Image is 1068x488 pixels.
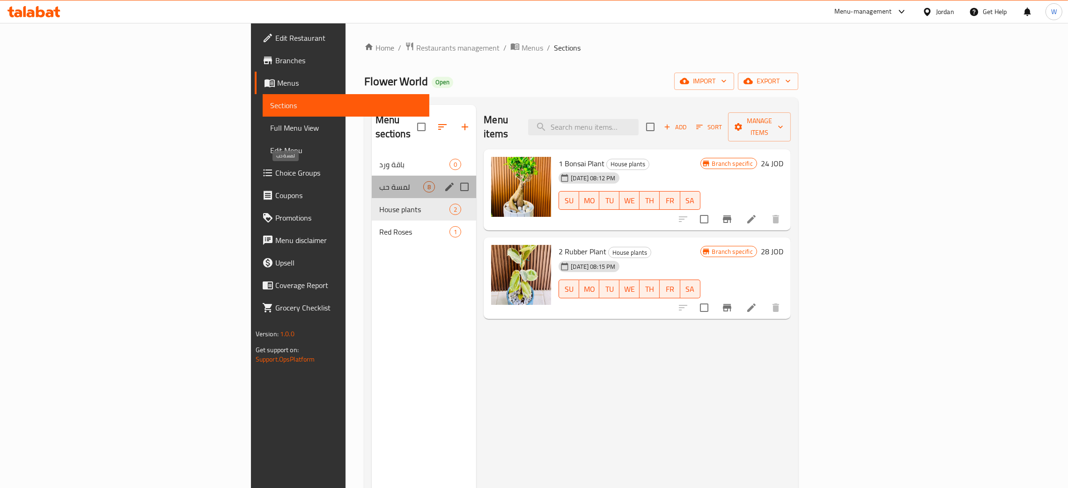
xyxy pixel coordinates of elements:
input: search [528,119,639,135]
li: / [547,42,550,53]
div: items [449,159,461,170]
a: Sections [263,94,429,117]
button: SA [680,191,700,210]
button: delete [765,208,787,230]
span: SA [684,282,697,296]
span: 1 [450,228,461,237]
span: export [745,75,791,87]
span: Red Roses [379,226,450,237]
div: Open [432,77,453,88]
span: Select all sections [412,117,431,137]
nav: breadcrumb [364,42,798,54]
button: delete [765,296,787,319]
span: Menu disclaimer [275,235,422,246]
span: Sort sections [431,116,454,138]
span: Edit Restaurant [275,32,422,44]
span: Promotions [275,212,422,223]
span: House plants [379,204,450,215]
button: SU [559,191,579,210]
span: FR [663,194,676,207]
span: WE [623,194,636,207]
span: Sort items [690,120,728,134]
span: 0 [450,160,461,169]
span: 2 Rubber Plant [559,244,606,259]
a: Restaurants management [405,42,500,54]
button: SU [559,280,579,298]
button: TH [640,280,660,298]
button: Add section [454,116,476,138]
div: Jordan [936,7,954,17]
button: SA [680,280,700,298]
span: Branches [275,55,422,66]
span: SU [563,282,575,296]
span: Select to update [694,209,714,229]
span: 1.0.0 [280,328,295,340]
span: Edit Menu [270,145,422,156]
button: export [738,73,798,90]
a: Edit menu item [746,302,757,313]
span: import [682,75,727,87]
button: TU [599,191,619,210]
button: FR [660,191,680,210]
span: Upsell [275,257,422,268]
h6: 28 JOD [761,245,783,258]
span: Full Menu View [270,122,422,133]
span: Restaurants management [416,42,500,53]
a: Menus [255,72,429,94]
a: Support.OpsPlatform [256,353,315,365]
span: W [1051,7,1057,17]
button: Manage items [728,112,791,141]
span: Menus [277,77,422,89]
span: TH [643,194,656,207]
button: Add [660,120,690,134]
span: Menus [522,42,543,53]
span: Sort [696,122,722,133]
span: TU [603,282,616,296]
h6: 24 JOD [761,157,783,170]
span: MO [583,194,596,207]
span: Coupons [275,190,422,201]
span: Version: [256,328,279,340]
div: House plants2 [372,198,477,221]
div: باقة ورد0 [372,153,477,176]
a: Promotions [255,207,429,229]
span: 1 Bonsai Plant [559,156,604,170]
span: TH [643,282,656,296]
button: TH [640,191,660,210]
a: Menus [510,42,543,54]
span: FR [663,282,676,296]
img: 1 Bonsai Plant [491,157,551,217]
button: MO [579,280,599,298]
button: TU [599,280,619,298]
li: / [503,42,507,53]
span: Select section [641,117,660,137]
img: 2 Rubber Plant [491,245,551,305]
span: [DATE] 08:15 PM [567,262,619,271]
div: items [423,181,435,192]
span: SU [563,194,575,207]
a: Coupons [255,184,429,207]
a: Edit Restaurant [255,27,429,49]
div: items [449,204,461,215]
span: Add [663,122,688,133]
a: Edit Menu [263,139,429,162]
span: WE [623,282,636,296]
span: Get support on: [256,344,299,356]
span: Branch specific [708,159,757,168]
a: Grocery Checklist [255,296,429,319]
div: Menu-management [834,6,892,17]
span: Sections [270,100,422,111]
a: Branches [255,49,429,72]
button: MO [579,191,599,210]
div: لمسة حب8edit [372,176,477,198]
a: Menu disclaimer [255,229,429,251]
span: SA [684,194,697,207]
span: باقة ورد [379,159,450,170]
span: House plants [607,159,649,170]
span: TU [603,194,616,207]
span: Grocery Checklist [275,302,422,313]
span: 8 [424,183,435,192]
span: Select to update [694,298,714,318]
button: WE [619,191,640,210]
